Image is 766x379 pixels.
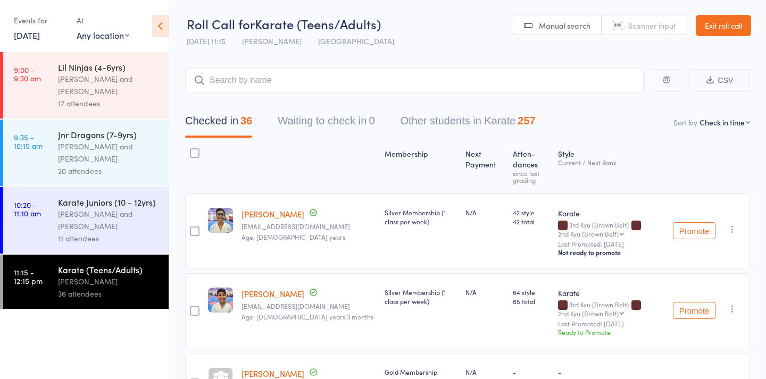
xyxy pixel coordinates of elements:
span: 65 total [513,297,549,306]
span: Age: [DEMOGRAPHIC_DATA] years [242,232,345,241]
small: Last Promoted: [DATE] [558,320,664,327]
button: Promote [673,222,715,239]
span: Manual search [539,20,590,31]
div: since last grading [513,170,549,183]
div: 0 [369,115,374,127]
button: Checked in36 [185,110,252,138]
div: 17 attendees [58,97,160,110]
button: Promote [673,302,715,319]
div: N/A [465,208,504,217]
small: amita555@gmail.com [242,302,376,310]
div: N/A [465,367,504,376]
span: [GEOGRAPHIC_DATA] [318,36,394,46]
button: Other students in Karate257 [401,110,536,138]
a: [PERSON_NAME] [242,368,304,379]
div: [PERSON_NAME] and [PERSON_NAME] [58,73,160,97]
button: CSV [689,69,750,92]
div: Current / Next Rank [558,159,664,166]
span: 42 style [513,208,549,217]
div: - [558,367,664,376]
div: At [77,12,129,29]
div: 11 attendees [58,232,160,245]
a: [DATE] [14,29,40,41]
input: Search by name [185,68,644,92]
div: Atten­dances [509,143,554,189]
div: 36 attendees [58,288,160,300]
div: Check in time [700,117,745,128]
time: 10:20 - 11:10 am [14,200,41,217]
div: Not ready to promote [558,248,664,257]
a: Exit roll call [696,15,751,36]
div: Ready to Promote [558,327,664,336]
span: Karate (Teens/Adults) [255,15,381,32]
div: Jnr Dragons (7-9yrs) [58,129,160,140]
div: Silver Membership (1 class per week) [385,208,457,226]
a: 9:00 -9:30 amLil Ninjas (4-6yrs)[PERSON_NAME] and [PERSON_NAME]17 attendees [3,52,169,119]
div: 3rd Kyu (Brown Belt) [558,301,664,317]
label: Sort by [673,117,697,128]
div: - [513,367,549,376]
time: 9:35 - 10:15 am [14,133,43,150]
div: Karate Juniors (10 - 12yrs) [58,196,160,208]
div: Silver Membership (1 class per week) [385,288,457,306]
div: Membership [380,143,461,189]
span: 64 style [513,288,549,297]
span: [PERSON_NAME] [242,36,302,46]
button: Waiting to check in0 [278,110,374,138]
div: Style [554,143,669,189]
a: [PERSON_NAME] [242,288,304,299]
img: image1623140193.png [208,288,233,313]
div: Events for [14,12,66,29]
div: 36 [240,115,252,127]
div: 2nd Kyu (Brown Belt) [558,310,619,317]
span: Age: [DEMOGRAPHIC_DATA] years 3 months [242,312,373,321]
span: Roll Call for [187,15,255,32]
div: Karate (Teens/Adults) [58,264,160,275]
time: 11:15 - 12:15 pm [14,268,43,285]
small: amita555@gmail.com [242,223,376,230]
a: 10:20 -11:10 amKarate Juniors (10 - 12yrs)[PERSON_NAME] and [PERSON_NAME]11 attendees [3,187,169,254]
div: N/A [465,288,504,297]
div: [PERSON_NAME] and [PERSON_NAME] [58,208,160,232]
div: Next Payment [461,143,509,189]
div: Karate [558,288,664,298]
span: 42 total [513,217,549,226]
img: image1622707922.png [208,208,233,233]
a: [PERSON_NAME] [242,208,304,220]
div: [PERSON_NAME] [58,275,160,288]
div: 2nd Kyu (Brown Belt) [558,230,619,237]
div: 3rd Kyu (Brown Belt) [558,221,664,237]
span: [DATE] 11:15 [187,36,226,46]
div: 20 attendees [58,165,160,177]
time: 9:00 - 9:30 am [14,65,41,82]
div: 257 [518,115,535,127]
div: Lil Ninjas (4-6yrs) [58,61,160,73]
div: Any location [77,29,129,41]
span: Scanner input [628,20,676,31]
small: Last Promoted: [DATE] [558,240,664,248]
a: 9:35 -10:15 amJnr Dragons (7-9yrs)[PERSON_NAME] and [PERSON_NAME]20 attendees [3,120,169,186]
div: Karate [558,208,664,218]
a: 11:15 -12:15 pmKarate (Teens/Adults)[PERSON_NAME]36 attendees [3,255,169,309]
div: [PERSON_NAME] and [PERSON_NAME] [58,140,160,165]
